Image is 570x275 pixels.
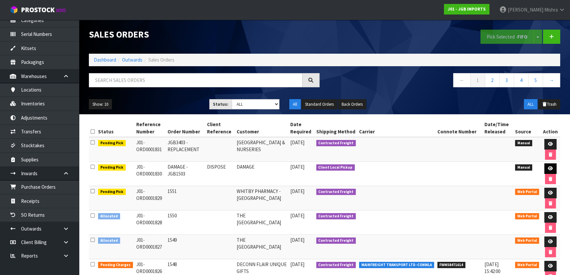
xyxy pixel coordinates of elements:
td: DISPOSE [205,162,235,186]
button: Pick Selected -FIFO [480,30,534,44]
td: J01-ORD0001830 [135,162,166,186]
button: Trash [538,99,560,110]
nav: Page navigation [329,73,560,89]
td: J01-ORD0001828 [135,210,166,235]
td: J01-ORD0001831 [135,137,166,162]
th: Order Number [166,119,205,137]
span: Mishra [544,7,558,13]
td: THE [GEOGRAPHIC_DATA] [235,235,289,259]
td: [GEOGRAPHIC_DATA] & NURSERIES [235,137,289,162]
span: [DATE] [290,164,304,170]
span: Contracted Freight [316,262,356,268]
span: Allocated [98,213,120,220]
td: WHITBY PHARMACY - [GEOGRAPHIC_DATA] [235,186,289,210]
a: 1 [470,73,485,87]
span: Pending Pick [98,140,126,147]
th: Action [541,119,560,137]
span: Contracted Freight [316,189,356,195]
a: 2 [485,73,500,87]
span: Sales Orders [148,57,174,63]
span: Web Portal [515,262,539,268]
th: Shipping Method [315,119,358,137]
strong: FIFO [517,34,528,40]
th: Customer [235,119,289,137]
td: THE [GEOGRAPHIC_DATA] [235,210,289,235]
span: Allocated [98,237,120,244]
button: Show: 10 [89,99,112,110]
th: Carrier [357,119,436,137]
a: Outwards [122,57,142,63]
td: 1549 [166,235,205,259]
span: Web Portal [515,189,539,195]
strong: J01 - JGB IMPORTS [448,6,486,12]
span: [PERSON_NAME] [508,7,543,13]
a: J01 - JGB IMPORTS [444,4,489,14]
a: 4 [514,73,529,87]
th: Client Reference [205,119,235,137]
a: Dashboard [94,57,116,63]
span: [DATE] [290,212,304,219]
a: 5 [528,73,543,87]
span: Contracted Freight [316,140,356,147]
th: Connote Number [436,119,483,137]
img: cube-alt.png [10,6,18,14]
th: Status [96,119,135,137]
h1: Sales Orders [89,30,320,40]
td: J01-ORD0001829 [135,186,166,210]
span: Manual [515,140,532,147]
span: [DATE] [290,188,304,194]
td: J01-ORD0001827 [135,235,166,259]
th: Source [513,119,541,137]
th: Date Required [289,119,315,137]
input: Search sales orders [89,73,302,87]
span: Pending Pick [98,189,126,195]
span: Pending Charges [98,262,133,268]
span: ProStock [21,6,55,14]
small: WMS [56,7,66,14]
th: Reference Number [135,119,166,137]
span: Web Portal [515,213,539,220]
a: ← [453,73,471,87]
a: 3 [499,73,514,87]
span: [DATE] [290,139,304,146]
span: Web Portal [515,237,539,244]
td: DAMAGE [235,162,289,186]
span: [DATE] 15:42:00 [484,261,500,274]
span: [DATE] [290,261,304,267]
a: → [543,73,560,87]
strong: Status: [213,101,228,107]
span: Manual [515,164,532,171]
button: Back Orders [338,99,366,110]
span: MAINFREIGHT TRANSPORT LTD -CONWLA [359,262,434,268]
td: 1551 [166,186,205,210]
button: ALL [524,99,537,110]
span: [DATE] [290,237,304,243]
span: Client Local Pickup [316,164,355,171]
span: Pending Pick [98,164,126,171]
td: DAMAGE - JGB1503 [166,162,205,186]
th: Date/Time Released [483,119,513,137]
td: JGB3403 - REPLACEMENT [166,137,205,162]
button: Standard Orders [301,99,337,110]
span: Contracted Freight [316,213,356,220]
td: 1550 [166,210,205,235]
button: All [289,99,301,110]
span: FWM58471614 [437,262,466,268]
span: Contracted Freight [316,237,356,244]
